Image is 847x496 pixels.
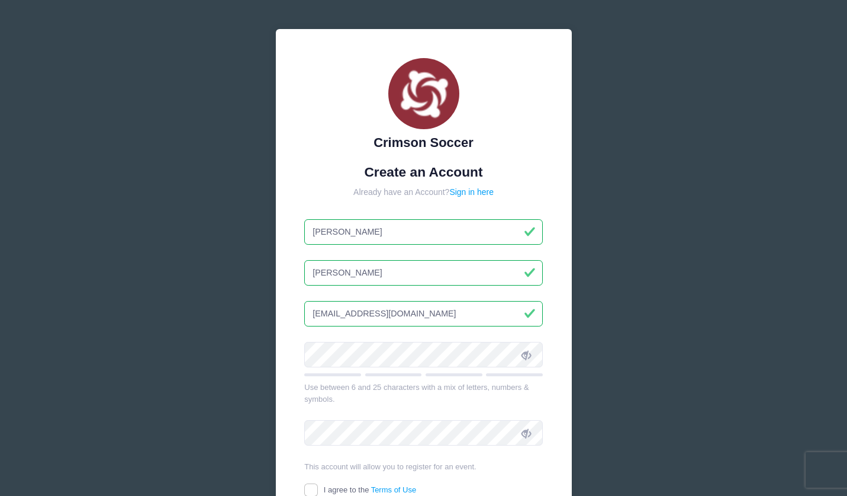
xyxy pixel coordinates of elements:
input: First Name [304,219,543,245]
input: Last Name [304,260,543,286]
a: Sign in here [449,187,494,197]
div: Already have an Account? [304,186,543,199]
h1: Create an Account [304,164,543,180]
input: Email [304,301,543,327]
span: I agree to the [324,485,416,494]
div: This account will allow you to register for an event. [304,461,543,473]
img: Crimson Soccer [388,58,459,129]
a: Terms of Use [371,485,417,494]
div: Crimson Soccer [304,133,543,152]
div: Use between 6 and 25 characters with a mix of letters, numbers & symbols. [304,382,543,405]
